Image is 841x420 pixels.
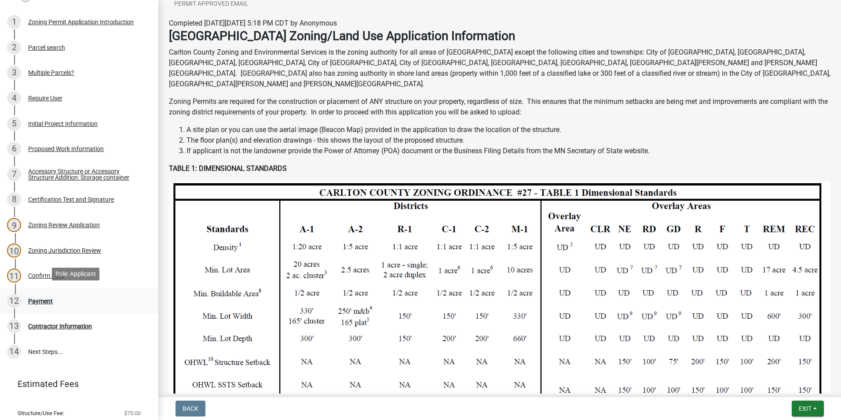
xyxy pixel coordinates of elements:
[28,247,101,254] div: Zoning Jurisdiction Review
[28,70,74,76] div: Multiple Parcels?
[792,401,824,416] button: Exit
[7,375,144,393] a: Estimated Fees
[186,146,830,156] li: If applicant is not the landowner provide the Power of Attorney (POA) document or the Business Fi...
[7,345,21,359] div: 14
[52,268,99,280] div: Role: Applicant
[7,15,21,29] div: 1
[7,66,21,80] div: 3
[28,44,65,51] div: Parcel search
[28,121,98,127] div: Initial Project Information
[183,405,198,412] span: Back
[799,405,812,412] span: Exit
[28,95,62,101] div: Require User
[7,142,21,156] div: 6
[7,192,21,206] div: 8
[18,410,64,416] span: Structure/Use Fee:
[186,135,830,146] li: The floor plan(s) and elevation drawings - this shows the layout of the proposed structure.
[28,168,144,181] div: Accessory Structure or Accessory Structure Addition: Storage container
[7,41,21,55] div: 2
[169,19,337,27] span: Completed [DATE][DATE] 5:18 PM CDT by Anonymous
[7,91,21,105] div: 4
[169,164,287,173] strong: TABLE 1: DIMENSIONAL STANDARDS
[169,96,830,118] p: Zoning Permits are required for the construction or placement of ANY structure on your property, ...
[7,243,21,258] div: 10
[28,146,104,152] div: Proposed Work Information
[7,269,21,283] div: 11
[28,222,100,228] div: Zoning Review Application
[169,29,515,43] strong: [GEOGRAPHIC_DATA] Zoning/Land Use Application Information
[176,401,205,416] button: Back
[28,19,134,25] div: Zoning Permit Application Introduction
[7,294,21,308] div: 12
[28,196,114,203] div: Certification Text and Signature
[28,298,53,304] div: Payment
[28,273,64,279] div: Confirm Fees
[7,319,21,333] div: 13
[7,167,21,181] div: 7
[7,117,21,131] div: 5
[186,125,830,135] li: A site plan or you can use the aerial image (Beacon Map) provided in the application to draw the ...
[7,218,21,232] div: 9
[28,323,92,329] div: Contractor Information
[124,410,141,416] span: $75.00
[169,47,830,89] p: Carlton County Zoning and Environmental Services is the zoning authority for all areas of [GEOGRA...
